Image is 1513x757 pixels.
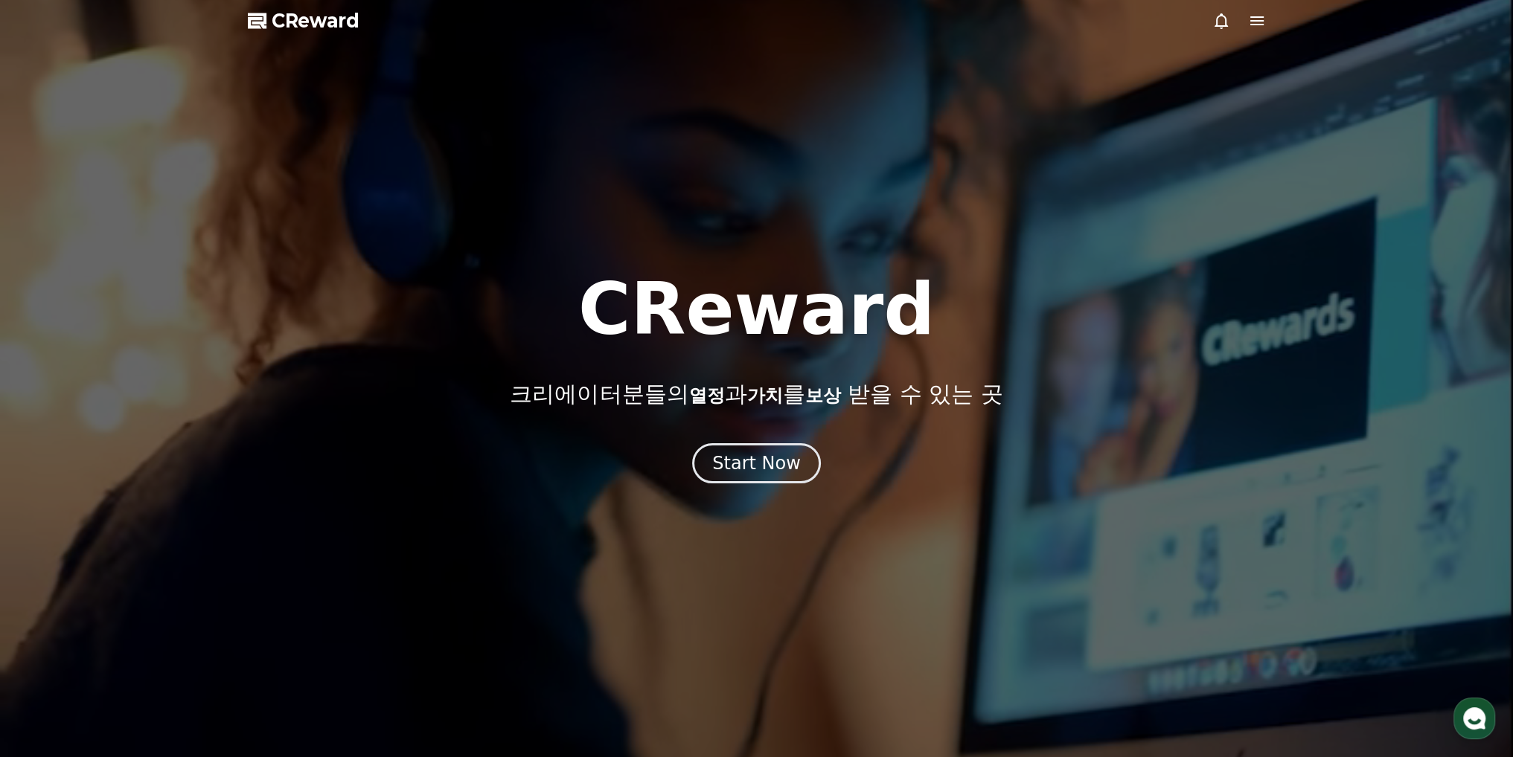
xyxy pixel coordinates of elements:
[230,494,248,506] span: 설정
[47,494,56,506] span: 홈
[98,471,192,509] a: 대화
[136,495,154,506] span: 대화
[746,385,782,406] span: 가치
[692,458,821,472] a: Start Now
[578,274,935,345] h1: CReward
[4,471,98,509] a: 홈
[192,471,286,509] a: 설정
[805,385,840,406] span: 보상
[712,451,801,475] div: Start Now
[510,381,1002,408] p: 크리에이터분들의 과 를 받을 수 있는 곳
[688,385,724,406] span: 열정
[272,9,359,33] span: CReward
[692,443,821,483] button: Start Now
[248,9,359,33] a: CReward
